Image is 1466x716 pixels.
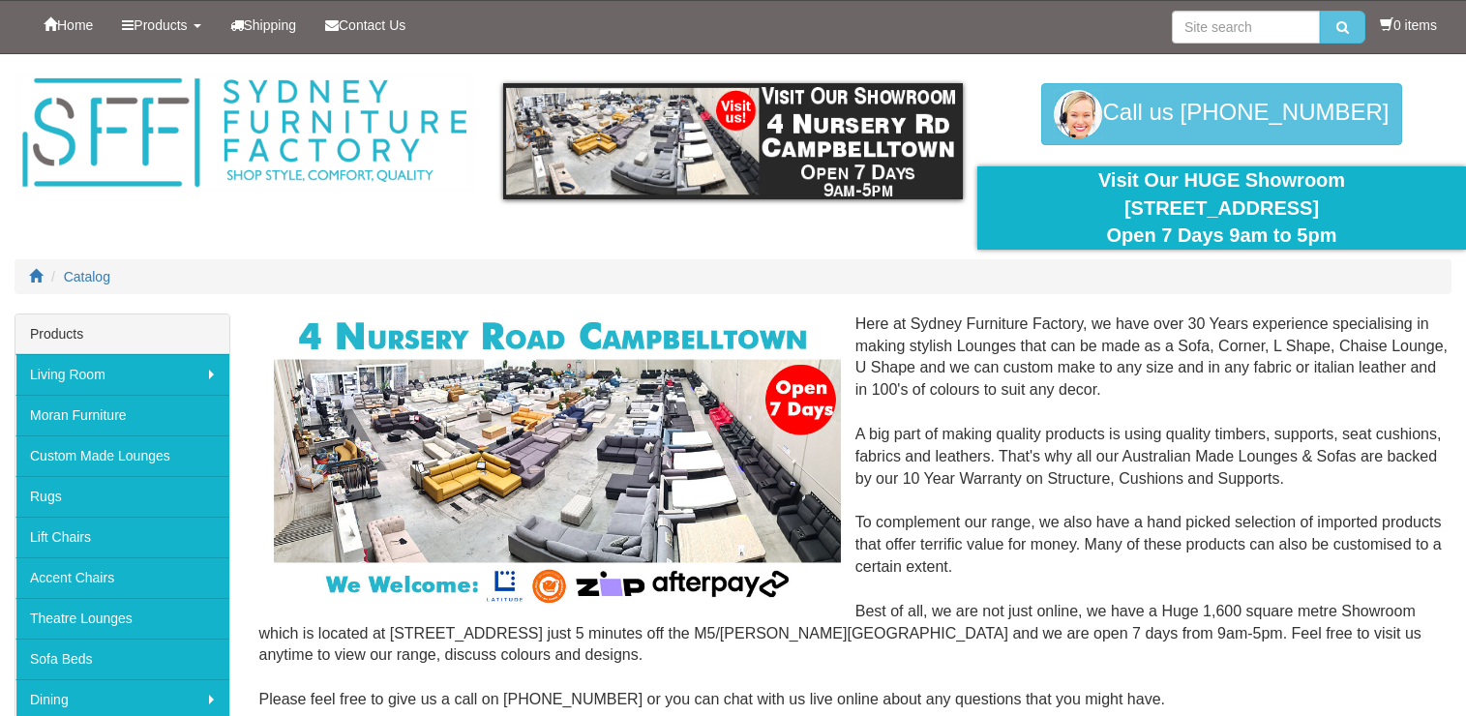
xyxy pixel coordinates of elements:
[992,166,1451,250] div: Visit Our HUGE Showroom [STREET_ADDRESS] Open 7 Days 9am to 5pm
[503,83,963,199] img: showroom.gif
[1172,11,1320,44] input: Site search
[216,1,312,49] a: Shipping
[134,17,187,33] span: Products
[15,314,229,354] div: Products
[15,74,474,193] img: Sydney Furniture Factory
[339,17,405,33] span: Contact Us
[15,354,229,395] a: Living Room
[311,1,420,49] a: Contact Us
[274,313,841,609] img: Corner Modular Lounges
[15,639,229,679] a: Sofa Beds
[15,395,229,435] a: Moran Furniture
[57,17,93,33] span: Home
[244,17,297,33] span: Shipping
[1380,15,1437,35] li: 0 items
[15,517,229,557] a: Lift Chairs
[15,476,229,517] a: Rugs
[15,598,229,639] a: Theatre Lounges
[29,1,107,49] a: Home
[107,1,215,49] a: Products
[64,269,110,284] a: Catalog
[15,557,229,598] a: Accent Chairs
[15,435,229,476] a: Custom Made Lounges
